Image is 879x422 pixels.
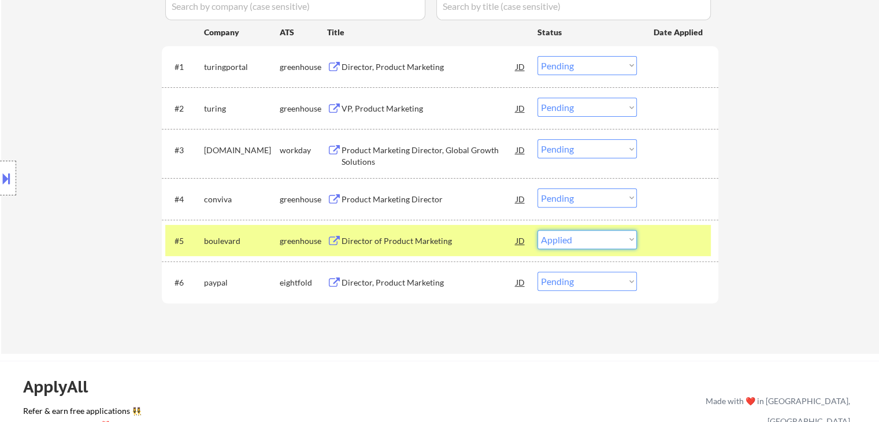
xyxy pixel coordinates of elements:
div: greenhouse [280,194,327,205]
div: JD [515,272,526,293]
div: turingportal [204,61,280,73]
div: JD [515,188,526,209]
div: ATS [280,27,327,38]
div: Status [537,21,637,42]
div: JD [515,139,526,160]
div: Product Marketing Director [342,194,516,205]
div: Company [204,27,280,38]
div: Director, Product Marketing [342,61,516,73]
div: eightfold [280,277,327,288]
div: VP, Product Marketing [342,103,516,114]
div: turing [204,103,280,114]
div: workday [280,145,327,156]
div: Director of Product Marketing [342,235,516,247]
div: Date Applied [654,27,704,38]
div: greenhouse [280,235,327,247]
div: Title [327,27,526,38]
div: JD [515,230,526,251]
div: Product Marketing Director, Global Growth Solutions [342,145,516,167]
a: Refer & earn free applications 👯‍♀️ [23,407,464,419]
div: greenhouse [280,61,327,73]
div: JD [515,56,526,77]
div: JD [515,98,526,119]
div: conviva [204,194,280,205]
div: [DOMAIN_NAME] [204,145,280,156]
div: Director, Product Marketing [342,277,516,288]
div: #1 [175,61,195,73]
div: greenhouse [280,103,327,114]
div: boulevard [204,235,280,247]
div: ApplyAll [23,377,101,397]
div: paypal [204,277,280,288]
